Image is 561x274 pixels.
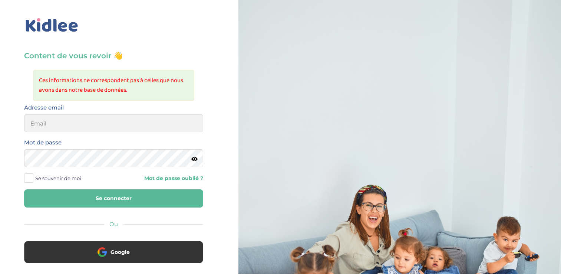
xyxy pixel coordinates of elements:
[35,173,81,183] span: Se souvenir de moi
[24,241,203,263] button: Google
[109,221,118,228] span: Ou
[24,138,62,147] label: Mot de passe
[119,175,203,182] a: Mot de passe oublié ?
[98,247,107,257] img: google.png
[24,114,203,132] input: Email
[110,248,130,256] span: Google
[39,76,188,95] li: Ces informations ne correspondent pas à celles que nous avons dans notre base de données.
[24,17,80,34] img: logo_kidlee_bleu
[24,254,203,261] a: Google
[24,189,203,208] button: Se connecter
[24,50,203,61] h3: Content de vous revoir 👋
[24,103,64,112] label: Adresse email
